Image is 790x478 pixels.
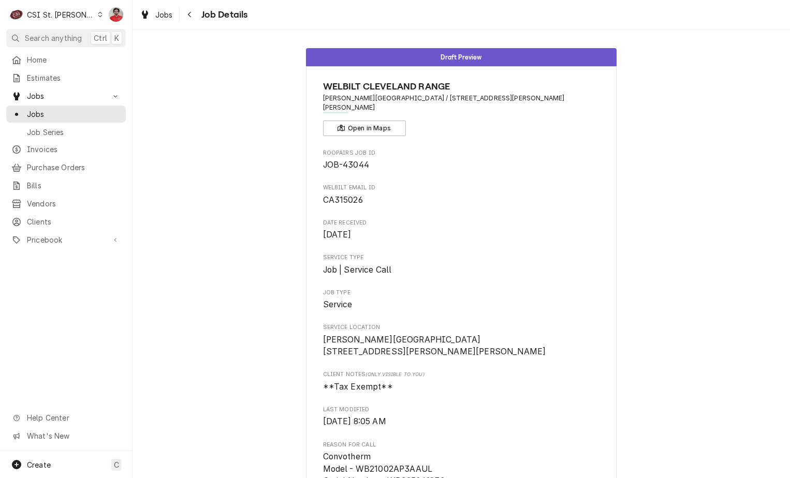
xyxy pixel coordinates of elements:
[6,87,126,104] a: Go to Jobs
[27,412,120,423] span: Help Center
[323,80,600,136] div: Client Information
[6,124,126,141] a: Job Series
[6,51,126,68] a: Home
[323,265,392,275] span: Job | Service Call
[9,7,24,22] div: C
[323,253,600,276] div: Service Type
[323,184,600,206] div: Welbilt email ID
[6,177,126,194] a: Bills
[323,370,600,379] span: Client Notes
[6,106,126,123] a: Jobs
[323,300,353,309] span: Service
[323,406,600,428] div: Last Modified
[27,109,121,119] span: Jobs
[323,264,600,276] span: Service Type
[323,184,600,192] span: Welbilt email ID
[27,216,121,227] span: Clients
[9,7,24,22] div: CSI St. Louis's Avatar
[323,160,369,170] span: JOB-43044
[323,334,600,358] span: Service Location
[323,289,600,311] div: Job Type
[323,229,600,241] span: Date Received
[323,415,600,428] span: Last Modified
[25,33,82,43] span: Search anything
[27,198,121,209] span: Vendors
[27,430,120,441] span: What's New
[109,7,123,22] div: NF
[27,127,121,138] span: Job Series
[27,54,121,65] span: Home
[323,219,600,241] div: Date Received
[323,194,600,206] span: Welbilt email ID
[27,234,105,245] span: Pricebook
[323,289,600,297] span: Job Type
[306,48,617,66] div: Status
[323,323,600,358] div: Service Location
[27,144,121,155] span: Invoices
[323,323,600,332] span: Service Location
[323,80,600,94] span: Name
[6,231,126,248] a: Go to Pricebook
[323,149,600,171] div: Roopairs Job ID
[365,371,424,377] span: (Only Visible to You)
[114,459,119,470] span: C
[323,253,600,262] span: Service Type
[6,213,126,230] a: Clients
[323,230,352,240] span: [DATE]
[323,441,600,449] span: Reason For Call
[323,219,600,227] span: Date Received
[27,72,121,83] span: Estimates
[136,6,177,23] a: Jobs
[155,9,173,20] span: Jobs
[323,335,546,357] span: [PERSON_NAME][GEOGRAPHIC_DATA] [STREET_ADDRESS][PERSON_NAME][PERSON_NAME]
[27,460,51,469] span: Create
[27,9,94,20] div: CSI St. [PERSON_NAME]
[323,370,600,393] div: [object Object]
[27,162,121,173] span: Purchase Orders
[323,149,600,157] span: Roopairs Job ID
[114,33,119,43] span: K
[198,8,248,22] span: Job Details
[109,7,123,22] div: Nicholas Faubert's Avatar
[27,91,105,101] span: Jobs
[6,427,126,444] a: Go to What's New
[323,121,406,136] button: Open in Maps
[6,141,126,158] a: Invoices
[323,94,600,113] span: Address
[6,29,126,47] button: Search anythingCtrlK
[323,381,600,393] span: [object Object]
[6,195,126,212] a: Vendors
[27,180,121,191] span: Bills
[323,416,386,426] span: [DATE] 8:05 AM
[6,159,126,176] a: Purchase Orders
[323,159,600,171] span: Roopairs Job ID
[441,54,481,61] span: Draft Preview
[323,406,600,414] span: Last Modified
[323,298,600,311] span: Job Type
[182,6,198,23] button: Navigate back
[6,409,126,426] a: Go to Help Center
[94,33,107,43] span: Ctrl
[323,195,363,205] span: CA315026
[6,69,126,86] a: Estimates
